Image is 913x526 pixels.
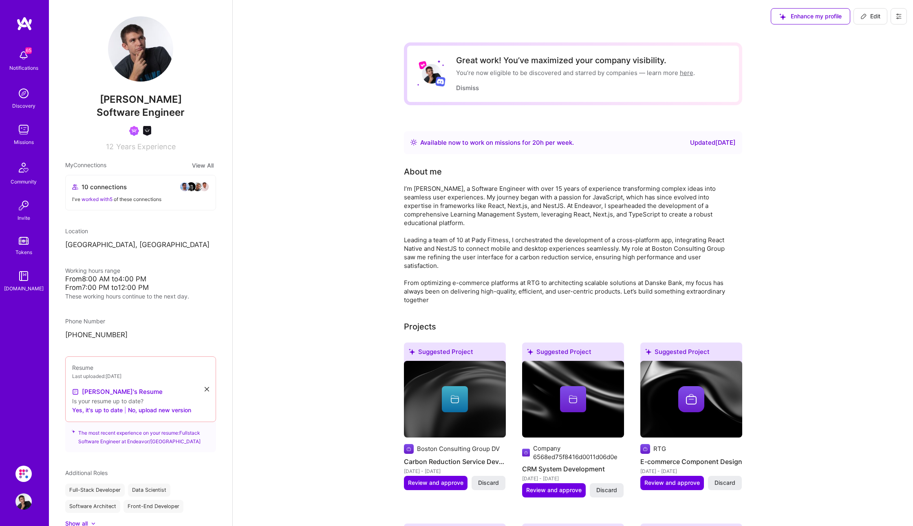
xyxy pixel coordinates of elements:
button: Discard [590,483,624,497]
div: Tokens [15,248,32,256]
div: Great work! You’ve maximized your company visibility. [456,55,695,65]
img: cover [404,361,506,438]
span: 10 connections [82,183,127,191]
div: Last uploaded: [DATE] [72,372,209,380]
img: Invite [15,197,32,214]
img: Company logo [678,386,704,412]
img: Company logo [640,444,650,454]
div: Location [65,227,216,235]
img: tokens [19,237,29,245]
i: icon Close [205,387,209,391]
div: [DATE] - [DATE] [404,467,506,475]
img: avatar [193,182,203,192]
button: Review and approve [522,483,586,497]
div: Front-End Developer [123,500,183,513]
img: discovery [15,85,32,102]
img: avatar [186,182,196,192]
span: Discard [596,486,617,494]
img: AI Course Graduate [142,126,152,136]
p: [PHONE_NUMBER] [65,330,216,340]
img: Been on Mission [129,126,139,136]
i: icon SuggestedTeams [409,349,415,355]
div: These working hours continue to the next day. [65,292,216,301]
div: [DATE] - [DATE] [522,474,624,483]
span: 12 [106,142,114,151]
button: No, upload new version [128,405,191,415]
button: Discard [472,476,505,490]
img: Company logo [522,448,530,457]
img: logo [16,16,33,31]
div: Is your resume up to date? [72,397,209,405]
div: RTG [653,444,666,453]
span: Review and approve [526,486,582,494]
h4: CRM System Development [522,464,624,474]
div: Software Architect [65,500,120,513]
div: Suggested Project [522,343,624,364]
span: Enhance my profile [779,12,842,20]
div: Projects [404,320,436,333]
span: Software Engineer [97,106,185,118]
a: User Avatar [13,493,34,510]
button: Enhance my profile [771,8,850,24]
img: avatar [199,182,209,192]
img: cover [522,361,624,438]
div: From 8:00 AM to 4:00 PM [65,275,216,283]
p: [GEOGRAPHIC_DATA], [GEOGRAPHIC_DATA] [65,240,216,250]
a: Evinced: AI-Agents Accessibility Solution [13,466,34,482]
img: bell [15,47,32,64]
button: Yes, it's up to date [72,405,123,415]
div: You’re now eligible to be discovered and starred by companies — learn more . [456,69,695,77]
div: Discovery [12,102,35,110]
i: icon Collaborator [72,184,78,190]
img: Evinced: AI-Agents Accessibility Solution [15,466,32,482]
span: Additional Roles [65,469,108,476]
div: From 7:00 PM to 12:00 PM [65,283,216,292]
button: 10 connectionsavataravataravataravatarI've worked with5 of these connections [65,175,216,210]
button: Dismiss [456,84,479,92]
img: Resume [72,389,79,395]
div: Full-Stack Developer [65,484,125,497]
span: Edit [860,12,880,20]
span: 20 [532,139,540,146]
img: Company logo [404,444,414,454]
div: Company 6568ed75f8416d0011d06d0e [533,444,624,461]
div: I've of these connections [72,195,209,203]
div: Data Scientist [128,484,170,497]
button: Edit [853,8,887,24]
div: Available now to work on missions for h per week . [420,138,574,148]
img: Availability [410,139,417,146]
button: Review and approve [640,476,704,490]
img: Lyft logo [419,61,427,69]
img: User Avatar [108,16,173,82]
div: I’m [PERSON_NAME], a Software Engineer with over 15 years of experience transforming complex idea... [404,184,730,304]
span: Years Experience [116,142,176,151]
div: Suggested Project [404,343,506,364]
div: Updated [DATE] [690,138,736,148]
span: Review and approve [408,479,463,487]
img: User Avatar [422,64,441,84]
span: Discard [478,479,499,487]
h4: Carbon Reduction Service Development [404,456,506,467]
div: [DOMAIN_NAME] [4,284,44,293]
h4: E-commerce Component Design [640,456,742,467]
i: icon SuggestedTeams [779,13,786,20]
div: Notifications [9,64,38,72]
span: Discard [715,479,735,487]
span: Review and approve [644,479,700,487]
img: cover [640,361,742,438]
div: Suggested Project [640,343,742,364]
div: The most recent experience on your resume: Fullstack Software Engineer at Endeavor/[GEOGRAPHIC_DATA] [65,417,216,452]
span: worked with 5 [82,196,112,202]
span: Resume [72,364,93,371]
span: 65 [25,47,32,54]
div: Invite [18,214,30,222]
div: Boston Consulting Group DV [417,444,500,453]
a: here [680,69,693,77]
img: teamwork [15,122,32,138]
span: My Connections [65,161,106,170]
span: [PERSON_NAME] [65,93,216,106]
a: [PERSON_NAME]'s Resume [72,387,163,397]
div: [DATE] - [DATE] [640,467,742,475]
img: Community [14,158,33,177]
button: View All [190,161,216,170]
